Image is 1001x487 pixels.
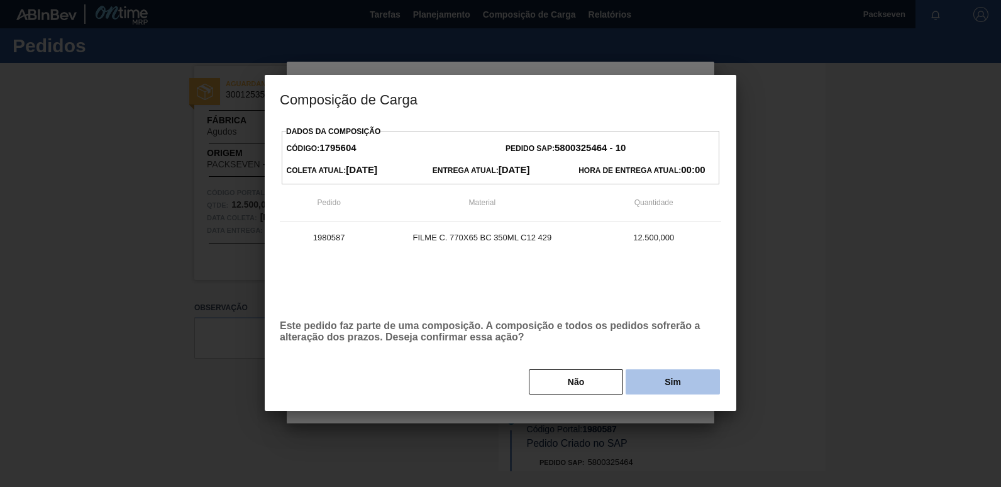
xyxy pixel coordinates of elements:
[346,164,377,175] strong: [DATE]
[433,166,530,175] span: Entrega Atual:
[626,369,720,395] button: Sim
[529,369,623,395] button: Não
[506,144,626,153] span: Pedido SAP:
[634,198,673,207] span: Quantidade
[578,166,705,175] span: Hora de Entrega Atual:
[265,75,736,123] h3: Composição de Carga
[586,221,721,253] td: 12.500,000
[287,166,377,175] span: Coleta Atual:
[555,142,626,153] strong: 5800325464 - 10
[469,198,496,207] span: Material
[319,142,356,153] strong: 1795604
[280,221,378,253] td: 1980587
[317,198,340,207] span: Pedido
[287,144,357,153] span: Código:
[378,221,586,253] td: FILME C. 770X65 BC 350ML C12 429
[681,164,705,175] strong: 00:00
[499,164,530,175] strong: [DATE]
[286,127,380,136] label: Dados da Composição
[280,320,721,343] p: Este pedido faz parte de uma composição. A composição e todos os pedidos sofrerão a alteração dos...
